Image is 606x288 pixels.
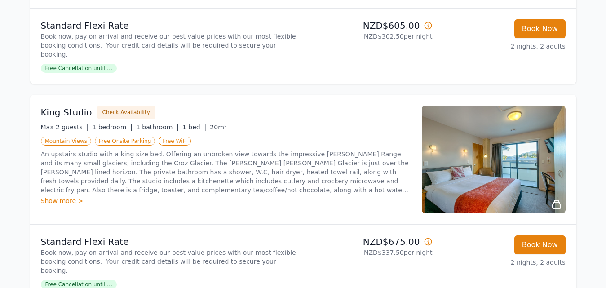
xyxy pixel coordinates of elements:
p: NZD$675.00 [307,235,433,248]
button: Book Now [514,235,566,254]
span: 1 bed | [182,124,206,131]
h3: King Studio [41,106,92,119]
span: Free WiFi [159,137,191,146]
button: Check Availability [97,106,155,119]
p: An upstairs studio with a king size bed. Offering an unbroken view towards the impressive [PERSON... [41,150,411,195]
p: 2 nights, 2 adults [440,42,566,51]
p: NZD$337.50 per night [307,248,433,257]
span: Max 2 guests | [41,124,89,131]
span: 20m² [210,124,226,131]
button: Book Now [514,19,566,38]
span: Free Onsite Parking [95,137,155,146]
p: Standard Flexi Rate [41,19,300,32]
p: NZD$302.50 per night [307,32,433,41]
span: Free Cancellation until ... [41,64,117,73]
div: Show more > [41,196,411,205]
p: Book now, pay on arrival and receive our best value prices with our most flexible booking conditi... [41,32,300,59]
span: Mountain Views [41,137,91,146]
p: Book now, pay on arrival and receive our best value prices with our most flexible booking conditi... [41,248,300,275]
span: 1 bedroom | [92,124,133,131]
p: 2 nights, 2 adults [440,258,566,267]
p: Standard Flexi Rate [41,235,300,248]
p: NZD$605.00 [307,19,433,32]
span: 1 bathroom | [136,124,179,131]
